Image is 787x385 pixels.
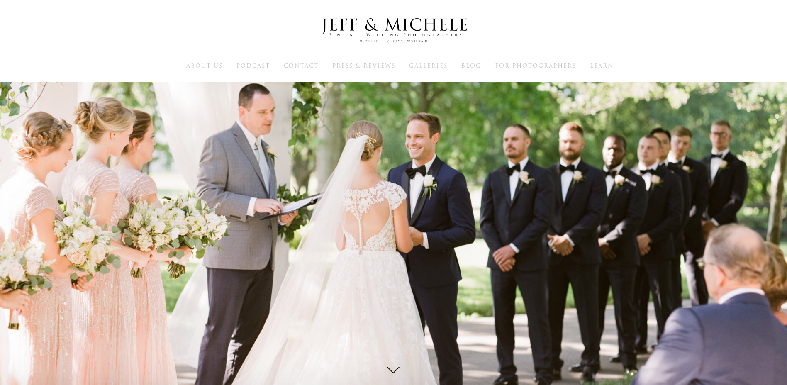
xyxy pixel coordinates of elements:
span: Blog [461,62,481,70]
a: Contact [284,62,319,69]
img: Louisville Wedding Photographers - Jeff & Michele Wedding Photographers [311,10,477,51]
span: Galleries [409,62,448,70]
a: About Us [186,62,223,69]
a: Learn [590,62,614,69]
span: Podcast [236,62,270,70]
a: For Photographers [495,62,576,69]
span: About Us [186,62,223,70]
span: For Photographers [495,62,576,70]
span: Learn [590,62,614,70]
a: Galleries [409,62,448,69]
a: Podcast [236,62,270,69]
span: Press & Reviews [332,62,395,70]
span: Contact [284,62,319,70]
a: Press & Reviews [332,62,395,69]
a: Blog [461,62,481,69]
